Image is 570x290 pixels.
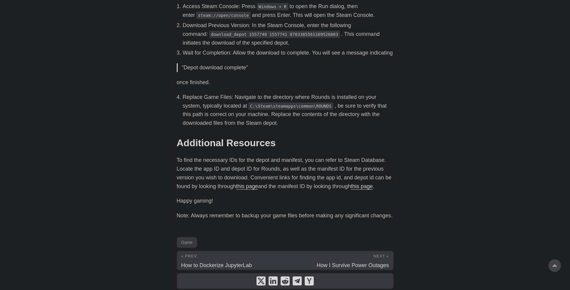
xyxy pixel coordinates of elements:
a: share How To Downgrade Rounds The Game to Maintain Mod Compatibility on x [257,276,266,285]
a: share How To Downgrade Rounds The Game to Maintain Mod Compatibility on reddit [281,276,290,285]
span: How I Survive Power Outages [316,262,389,268]
li: Download Previous Version: In the Steam Console, enter the following command: . This command init... [183,21,394,47]
h2: Additional Resources [177,137,394,149]
span: How to Dockerize JupyterLab [181,262,252,268]
code: download_depot 1557740 1557741 8703385561169526803 [209,31,340,38]
p: Happy gaming! [177,197,394,205]
code: C:\Steam\steamapps\common\ROUNDS [248,102,333,110]
a: this page [236,183,258,189]
code: steam://open/console [196,12,251,19]
li: Replace Game Files: Navigate to the directory where Rounds is installed on your system, typically... [183,93,394,128]
li: Wait for Completion: Allow the download to complete. You will see a message indicating [183,49,394,57]
a: share How To Downgrade Rounds The Game to Maintain Mod Compatibility on linkedin [269,276,278,285]
a: Next » How I Survive Power Outages [285,251,393,270]
span: « Prev [181,254,197,258]
p: once finished. [177,78,394,87]
p: “Depot download complete” [182,63,389,72]
p: Note: Always remember to backup your game files before making any significant changes. [177,211,394,220]
span: Next » [373,254,389,258]
code: Windows + R [257,3,288,10]
a: share How To Downgrade Rounds The Game to Maintain Mod Compatibility on telegram [293,276,302,285]
a: this page [351,183,373,189]
a: « Prev How to Dockerize JupyterLab [177,251,285,270]
p: To find the necessary IDs for the depot and manifest, you can refer to Steam Database. Locate the... [177,156,394,191]
a: Game [177,237,197,248]
li: Access Steam Console: Press to open the Run dialog, then enter and press Enter. This will open th... [183,2,394,20]
a: go to top [548,259,561,272]
a: share How To Downgrade Rounds The Game to Maintain Mod Compatibility on ycombinator [305,276,314,285]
